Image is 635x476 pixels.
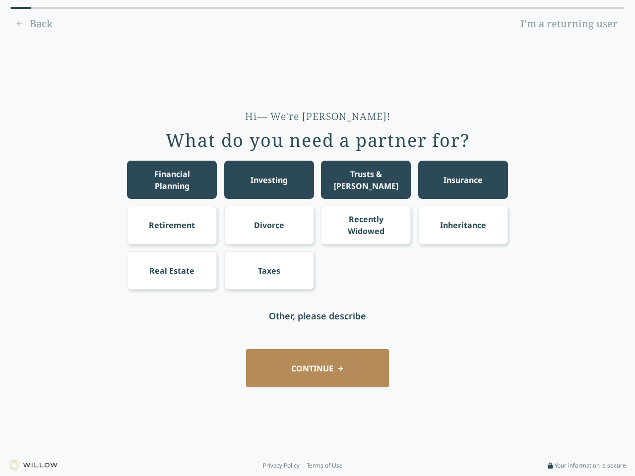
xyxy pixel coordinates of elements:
[444,174,483,186] div: Insurance
[330,213,402,237] div: Recently Widowed
[245,110,390,123] div: Hi— We're [PERSON_NAME]!
[513,16,625,32] a: I'm a returning user
[149,265,194,277] div: Real Estate
[330,168,402,192] div: Trusts & [PERSON_NAME]
[555,462,626,470] span: Your information is secure
[166,130,470,150] div: What do you need a partner for?
[263,462,300,470] a: Privacy Policy
[10,7,31,9] div: 0% complete
[440,219,486,231] div: Inheritance
[251,174,288,186] div: Investing
[246,349,389,387] button: CONTINUE
[258,265,280,277] div: Taxes
[136,168,208,192] div: Financial Planning
[307,462,343,470] a: Terms of Use
[269,309,366,323] div: Other, please describe
[9,460,58,471] img: Willow logo
[149,219,195,231] div: Retirement
[254,219,284,231] div: Divorce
